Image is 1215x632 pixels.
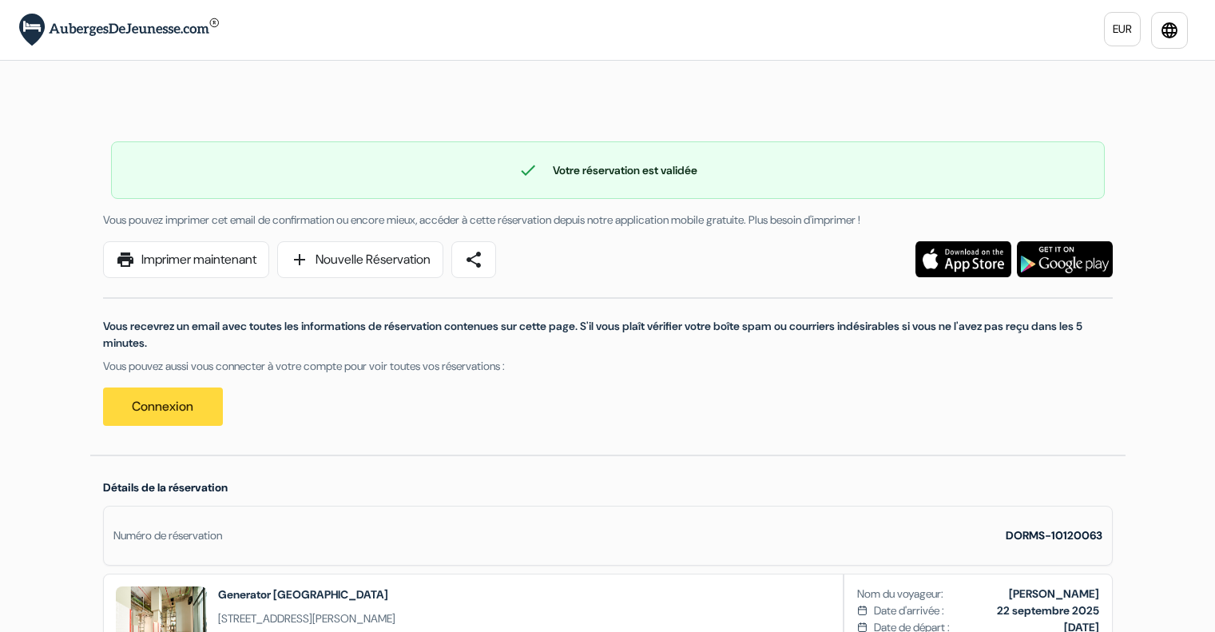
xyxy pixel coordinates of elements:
[218,586,395,602] h2: Generator [GEOGRAPHIC_DATA]
[1017,241,1113,277] img: Téléchargez l'application gratuite
[518,161,538,180] span: check
[103,241,269,278] a: printImprimer maintenant
[103,388,223,426] a: Connexion
[116,250,135,269] span: print
[218,610,395,627] span: [STREET_ADDRESS][PERSON_NAME]
[113,527,222,544] div: Numéro de réservation
[874,602,944,619] span: Date d'arrivée :
[103,318,1113,352] p: Vous recevrez un email avec toutes les informations de réservation contenues sur cette page. S'il...
[1006,528,1102,543] strong: DORMS-10120063
[1104,12,1141,46] a: EUR
[1151,12,1188,49] a: language
[290,250,309,269] span: add
[1160,21,1179,40] i: language
[19,14,219,46] img: AubergesDeJeunesse.com
[103,480,228,495] span: Détails de la réservation
[1009,586,1099,601] b: [PERSON_NAME]
[277,241,443,278] a: addNouvelle Réservation
[451,241,496,278] a: share
[857,586,943,602] span: Nom du voyageur:
[997,603,1099,618] b: 22 septembre 2025
[915,241,1011,277] img: Téléchargez l'application gratuite
[464,250,483,269] span: share
[103,358,1113,375] p: Vous pouvez aussi vous connecter à votre compte pour voir toutes vos réservations :
[112,161,1104,180] div: Votre réservation est validée
[103,213,860,227] span: Vous pouvez imprimer cet email de confirmation ou encore mieux, accéder à cette réservation depui...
